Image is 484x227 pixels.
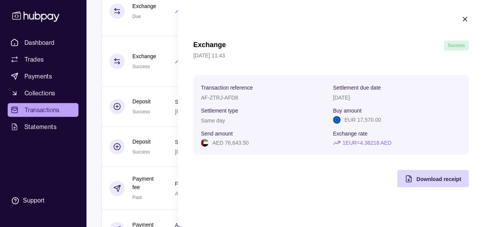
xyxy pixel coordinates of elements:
[333,95,350,101] p: [DATE]
[201,95,238,101] p: AF-ZTRJ-AFD8
[193,51,469,60] p: [DATE] 11:43
[333,116,341,124] img: eu
[201,131,233,137] p: Send amount
[201,85,253,91] p: Transaction reference
[342,139,391,147] p: 1 EUR = 4.36218 AED
[201,108,238,114] p: Settlement type
[448,43,465,48] span: Success
[333,85,381,91] p: Settlement due date
[397,170,469,187] button: Download receipt
[416,176,461,182] span: Download receipt
[201,139,209,147] img: ae
[193,41,226,51] h1: Exchange
[333,108,362,114] p: Buy amount
[201,118,225,124] p: Same day
[333,131,367,137] p: Exchange rate
[344,116,381,124] p: EUR 17,570.00
[212,139,249,147] p: AED 76,643.50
